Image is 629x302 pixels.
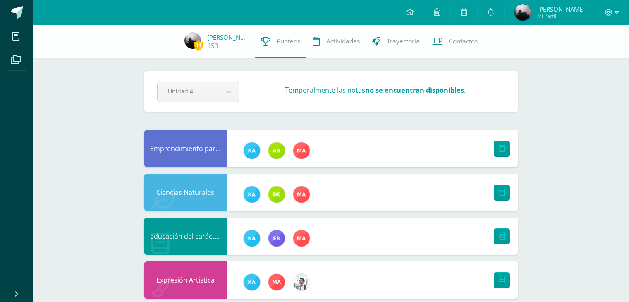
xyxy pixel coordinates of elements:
[293,230,310,247] img: 2fed5c3f2027da04ec866e2a5436f393.png
[244,142,260,159] img: 11a70570b33d653b35fbbd11dfde3caa.png
[387,37,420,46] span: Trayectoria
[268,142,285,159] img: 51c9151a63d77c0d465fd617935f6a90.png
[537,12,585,19] span: Mi Perfil
[268,186,285,203] img: a0f5f5afb1d5eb19c05f5fc52693af15.png
[285,85,466,95] h3: Temporalmente las notas .
[537,5,585,13] span: [PERSON_NAME]
[184,32,201,49] img: a2e0ca929f695f4a354b935a2dc3553e.png
[144,261,227,299] div: Expresión Artística
[244,230,260,247] img: 11a70570b33d653b35fbbd11dfde3caa.png
[244,186,260,203] img: 11a70570b33d653b35fbbd11dfde3caa.png
[268,230,285,247] img: 24e93427354e2860561080e027862b98.png
[194,40,203,50] span: 14
[426,25,484,58] a: Contactos
[207,33,249,41] a: [PERSON_NAME]
[277,37,300,46] span: Punteos
[365,85,464,95] strong: no se encuentran disponibles
[366,25,426,58] a: Trayectoria
[144,174,227,211] div: Ciencias Naturales
[326,37,360,46] span: Actividades
[207,41,218,50] a: 153
[255,25,306,58] a: Punteos
[144,218,227,255] div: Educación del carácter
[244,274,260,290] img: 11a70570b33d653b35fbbd11dfde3caa.png
[449,37,478,46] span: Contactos
[144,130,227,167] div: Emprendimiento para la Productividad
[158,81,239,102] a: Unidad 4
[293,186,310,203] img: 2fed5c3f2027da04ec866e2a5436f393.png
[168,81,208,101] span: Unidad 4
[306,25,366,58] a: Actividades
[293,274,310,290] img: 51441d6dd36061300e3a4a53edaa07ef.png
[293,142,310,159] img: 2fed5c3f2027da04ec866e2a5436f393.png
[268,274,285,290] img: 2fed5c3f2027da04ec866e2a5436f393.png
[514,4,531,21] img: a2e0ca929f695f4a354b935a2dc3553e.png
